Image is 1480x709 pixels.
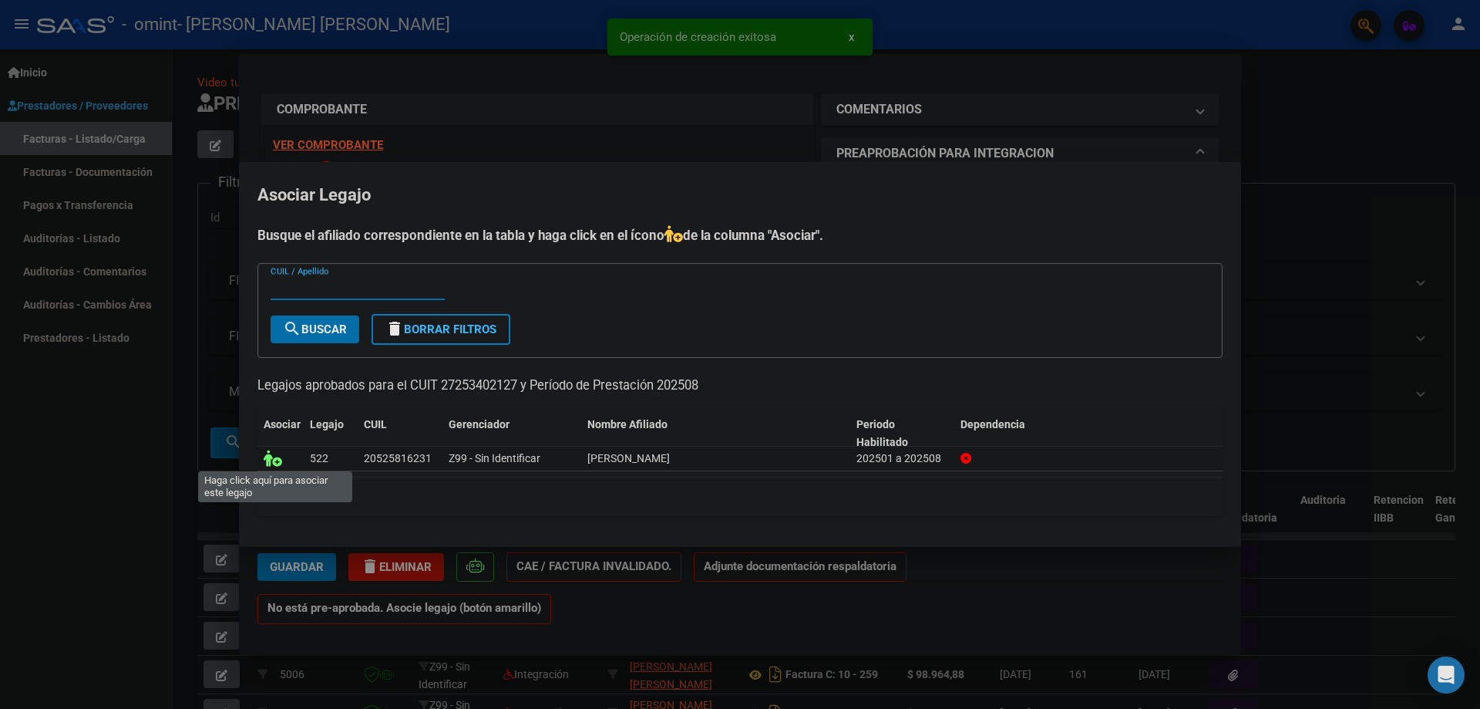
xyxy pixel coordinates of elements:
span: Periodo Habilitado [856,418,908,448]
mat-icon: search [283,319,301,338]
datatable-header-cell: Legajo [304,408,358,459]
datatable-header-cell: Nombre Afiliado [581,408,850,459]
span: Buscar [283,322,347,336]
span: CUIL [364,418,387,430]
h2: Asociar Legajo [257,181,1223,210]
span: Asociar [264,418,301,430]
p: Legajos aprobados para el CUIT 27253402127 y Período de Prestación 202508 [257,376,1223,396]
div: 202501 a 202508 [856,450,948,468]
datatable-header-cell: Gerenciador [442,408,581,459]
button: Buscar [271,316,359,343]
span: Borrar Filtros [385,322,496,336]
span: Z99 - Sin Identificar [449,452,540,464]
datatable-header-cell: Periodo Habilitado [850,408,954,459]
mat-icon: delete [385,319,404,338]
span: 522 [310,452,328,464]
div: 20525816231 [364,450,432,468]
div: 1 registros [257,478,1223,516]
button: Borrar Filtros [372,314,510,345]
span: FIGUEROA RAYMI CARLOS [587,452,670,464]
div: Open Intercom Messenger [1428,657,1465,694]
h4: Busque el afiliado correspondiente en la tabla y haga click en el ícono de la columna "Asociar". [257,225,1223,245]
datatable-header-cell: Dependencia [954,408,1223,459]
span: Gerenciador [449,418,510,430]
span: Nombre Afiliado [587,418,668,430]
span: Dependencia [960,418,1025,430]
span: Legajo [310,418,344,430]
datatable-header-cell: CUIL [358,408,442,459]
datatable-header-cell: Asociar [257,408,304,459]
